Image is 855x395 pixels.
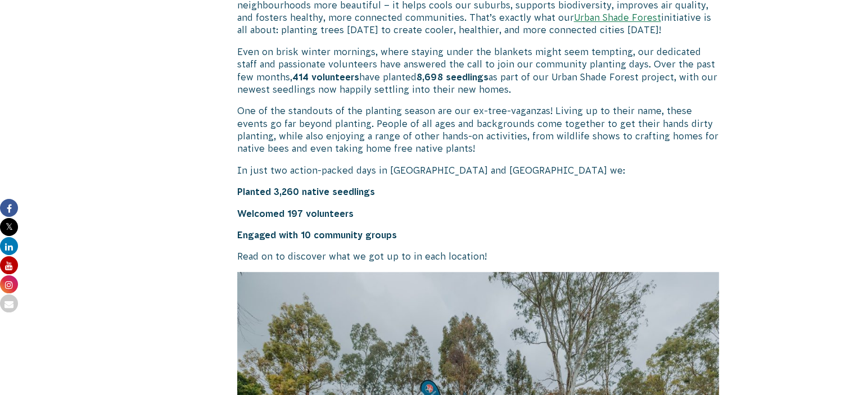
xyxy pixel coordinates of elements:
[237,105,720,155] p: One of the standouts of the planting season are our ex-tree-vaganzas! Living up to their name, th...
[237,187,375,197] strong: Planted 3,260 native seedlings
[237,230,397,240] strong: Engaged with 10 community groups
[292,72,359,82] strong: 414 volunteers
[574,12,661,22] a: Urban Shade Forest
[237,208,354,219] strong: Welcomed 197 volunteers
[417,72,488,82] strong: 8,698 seedlings
[237,250,720,262] p: Read on to discover what we got up to in each location!
[237,46,720,96] p: Even on brisk winter mornings, where staying under the blankets might seem tempting, our dedicate...
[237,164,720,176] p: In just two action-packed days in [GEOGRAPHIC_DATA] and [GEOGRAPHIC_DATA] we:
